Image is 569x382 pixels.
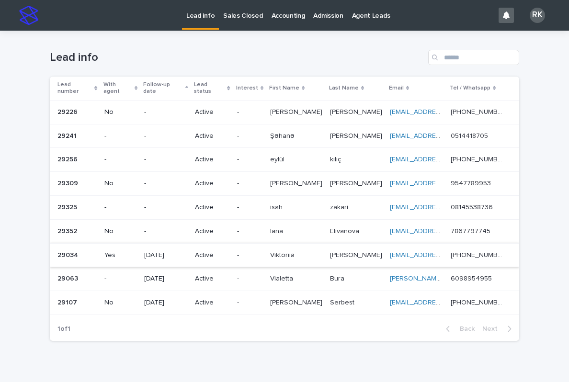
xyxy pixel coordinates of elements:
[50,317,78,341] p: 1 of 1
[57,154,80,164] p: 29256
[57,178,80,188] p: 29309
[530,8,545,23] div: RK
[195,251,229,259] p: Active
[390,109,498,115] a: [EMAIL_ADDRESS][DOMAIN_NAME]
[195,227,229,236] p: Active
[144,108,187,116] p: -
[438,325,478,333] button: Back
[390,204,498,211] a: [EMAIL_ADDRESS][DOMAIN_NAME]
[237,156,262,164] p: -
[104,156,137,164] p: -
[50,243,519,267] tr: 2903429034 Yes[DATE]Active-ViktoriiaViktoriia [PERSON_NAME][PERSON_NAME] [EMAIL_ADDRESS][DOMAIN_N...
[454,326,475,332] span: Back
[104,132,137,140] p: -
[104,275,137,283] p: -
[330,297,356,307] p: Serbest
[270,178,324,188] p: [PERSON_NAME]
[104,180,137,188] p: No
[390,299,498,306] a: [EMAIL_ADDRESS][DOMAIN_NAME]
[390,252,498,258] a: [EMAIL_ADDRESS][DOMAIN_NAME]
[57,106,80,116] p: 29226
[451,297,506,307] p: [PHONE_NUMBER]
[57,297,79,307] p: 29107
[57,249,80,259] p: 29034
[270,297,324,307] p: Abdullah Sezer Metehan
[143,79,182,97] p: Follow-up date
[451,130,490,140] p: 0514418705
[57,130,79,140] p: 29241
[270,249,296,259] p: Viktoriia
[390,180,498,187] a: [EMAIL_ADDRESS][DOMAIN_NAME]
[57,79,92,97] p: Lead number
[195,180,229,188] p: Active
[103,79,133,97] p: With agent
[144,156,187,164] p: -
[390,228,498,235] a: [EMAIL_ADDRESS][DOMAIN_NAME]
[330,273,346,283] p: Bura
[237,227,262,236] p: -
[236,83,258,93] p: Interest
[451,225,492,236] p: 7867797745
[329,83,359,93] p: Last Name
[50,100,519,124] tr: 2922629226 No-Active-[PERSON_NAME][PERSON_NAME] [PERSON_NAME][PERSON_NAME] [EMAIL_ADDRESS][DOMAIN...
[237,132,262,140] p: -
[104,299,137,307] p: No
[57,273,80,283] p: 29063
[389,83,404,93] p: Email
[330,225,361,236] p: Elivanova
[144,132,187,140] p: -
[478,325,519,333] button: Next
[50,172,519,196] tr: 2930929309 No-Active-[PERSON_NAME][PERSON_NAME] [PERSON_NAME][PERSON_NAME] [EMAIL_ADDRESS][DOMAIN...
[450,83,490,93] p: Tel / Whatsapp
[144,299,187,307] p: [DATE]
[194,79,225,97] p: Lead status
[237,180,262,188] p: -
[330,130,384,140] p: [PERSON_NAME]
[50,195,519,219] tr: 2932529325 --Active-isahisah zakarizakari [EMAIL_ADDRESS][DOMAIN_NAME] 0814553873608145538736
[270,154,286,164] p: eylül
[451,202,495,212] p: 08145538736
[104,251,137,259] p: Yes
[270,202,284,212] p: isah
[144,275,187,283] p: [DATE]
[390,133,498,139] a: [EMAIL_ADDRESS][DOMAIN_NAME]
[390,156,498,163] a: [EMAIL_ADDRESS][DOMAIN_NAME]
[451,249,506,259] p: [PHONE_NUMBER]
[330,178,384,188] p: [PERSON_NAME]
[104,227,137,236] p: No
[270,273,295,283] p: Vialetta
[330,154,343,164] p: kılıç
[330,202,350,212] p: zakari
[451,178,493,188] p: 9547789953
[195,275,229,283] p: Active
[144,251,187,259] p: [DATE]
[269,83,299,93] p: First Name
[19,6,38,25] img: stacker-logo-s-only.png
[237,251,262,259] p: -
[104,108,137,116] p: No
[57,202,79,212] p: 29325
[195,156,229,164] p: Active
[237,275,262,283] p: -
[330,106,384,116] p: [PERSON_NAME]
[451,154,506,164] p: [PHONE_NUMBER]
[195,203,229,212] p: Active
[237,108,262,116] p: -
[390,275,550,282] a: [PERSON_NAME][EMAIL_ADDRESS][DOMAIN_NAME]
[50,291,519,315] tr: 2910729107 No[DATE]Active-[PERSON_NAME][PERSON_NAME] SerbestSerbest [EMAIL_ADDRESS][DOMAIN_NAME] ...
[144,227,187,236] p: -
[195,108,229,116] p: Active
[428,50,519,65] input: Search
[195,299,229,307] p: Active
[50,124,519,148] tr: 2924129241 --Active-ŞəhanəŞəhanə [PERSON_NAME][PERSON_NAME] [EMAIL_ADDRESS][DOMAIN_NAME] 05144187...
[451,106,506,116] p: [PHONE_NUMBER]
[270,106,324,116] p: [PERSON_NAME]
[270,130,296,140] p: Şəhanə
[195,132,229,140] p: Active
[144,203,187,212] p: -
[57,225,79,236] p: 29352
[50,267,519,291] tr: 2906329063 -[DATE]Active-VialettaVialetta BuraBura [PERSON_NAME][EMAIL_ADDRESS][DOMAIN_NAME] 6098...
[330,249,384,259] p: [PERSON_NAME]
[451,273,494,283] p: 6098954955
